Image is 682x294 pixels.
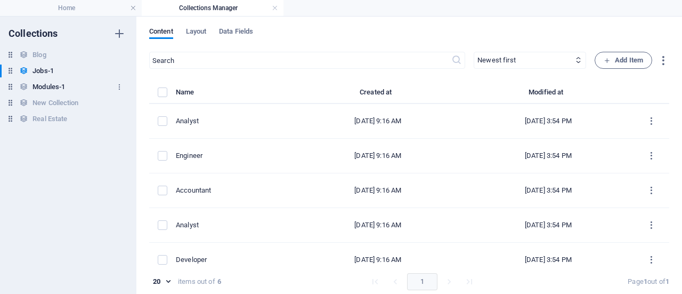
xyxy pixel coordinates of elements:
[302,255,455,265] div: [DATE] 9:16 AM
[472,186,625,195] div: [DATE] 3:54 PM
[472,151,625,161] div: [DATE] 3:54 PM
[149,25,173,40] span: Content
[176,255,285,265] div: Developer
[293,86,464,104] th: Created at
[9,27,58,40] h6: Collections
[219,25,253,40] span: Data Fields
[33,49,46,61] h6: Blog
[644,277,647,285] strong: 1
[176,151,285,161] div: Engineer
[472,255,625,265] div: [DATE] 3:54 PM
[142,2,283,14] h4: Collections Manager
[595,52,652,69] button: Add Item
[302,186,455,195] div: [DATE] 9:16 AM
[217,277,221,287] strong: 6
[33,113,67,125] h6: Real Estate
[302,116,455,126] div: [DATE] 9:16 AM
[186,25,207,40] span: Layout
[33,81,65,93] h6: Modules-1
[176,116,285,126] div: Analyst
[178,277,215,287] div: items out of
[472,220,625,230] div: [DATE] 3:54 PM
[665,277,669,285] strong: 1
[113,27,126,40] i: Create new collection
[176,186,285,195] div: Accountant
[149,52,451,69] input: Search
[302,220,455,230] div: [DATE] 9:16 AM
[176,220,285,230] div: Analyst
[604,54,643,67] span: Add Item
[463,86,634,104] th: Modified at
[472,116,625,126] div: [DATE] 3:54 PM
[365,273,480,290] nav: pagination navigation
[176,86,293,104] th: Name
[33,65,54,77] h6: Jobs-1
[149,277,174,287] div: 20
[33,97,78,109] h6: New Collection
[628,277,669,287] div: Page out of
[407,273,437,290] button: page 1
[302,151,455,161] div: [DATE] 9:16 AM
